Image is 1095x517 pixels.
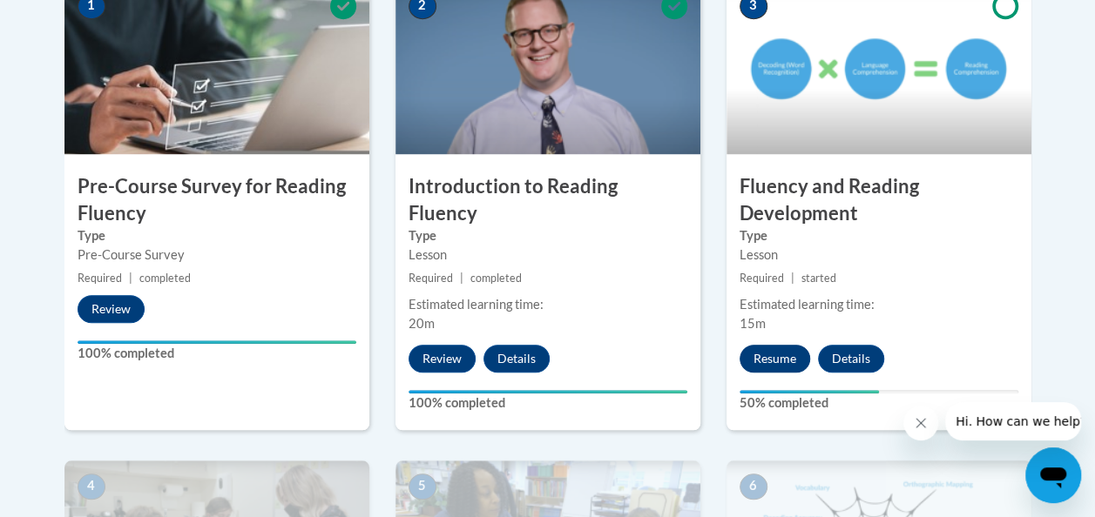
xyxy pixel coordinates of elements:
[139,272,191,285] span: completed
[740,245,1018,265] div: Lesson
[945,402,1081,440] iframe: Message from company
[727,173,1031,227] h3: Fluency and Reading Development
[801,272,836,285] span: started
[409,345,476,373] button: Review
[78,295,145,323] button: Review
[78,272,122,285] span: Required
[129,272,132,285] span: |
[78,473,105,500] span: 4
[740,473,767,500] span: 6
[78,340,356,344] div: Your progress
[483,345,550,373] button: Details
[740,295,1018,314] div: Estimated learning time:
[409,295,687,314] div: Estimated learning time:
[740,226,1018,245] label: Type
[791,272,794,285] span: |
[10,12,141,26] span: Hi. How can we help?
[740,345,810,373] button: Resume
[64,173,369,227] h3: Pre-Course Survey for Reading Fluency
[460,272,463,285] span: |
[409,316,435,331] span: 20m
[818,345,884,373] button: Details
[740,390,879,393] div: Your progress
[470,272,522,285] span: completed
[409,245,687,265] div: Lesson
[740,272,784,285] span: Required
[395,173,700,227] h3: Introduction to Reading Fluency
[78,344,356,363] label: 100% completed
[409,272,453,285] span: Required
[740,393,1018,413] label: 50% completed
[409,390,687,393] div: Your progress
[740,316,766,331] span: 15m
[409,226,687,245] label: Type
[78,226,356,245] label: Type
[903,406,938,440] iframe: Close message
[409,393,687,413] label: 100% completed
[78,245,356,265] div: Pre-Course Survey
[409,473,436,500] span: 5
[1025,447,1081,503] iframe: Button to launch messaging window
